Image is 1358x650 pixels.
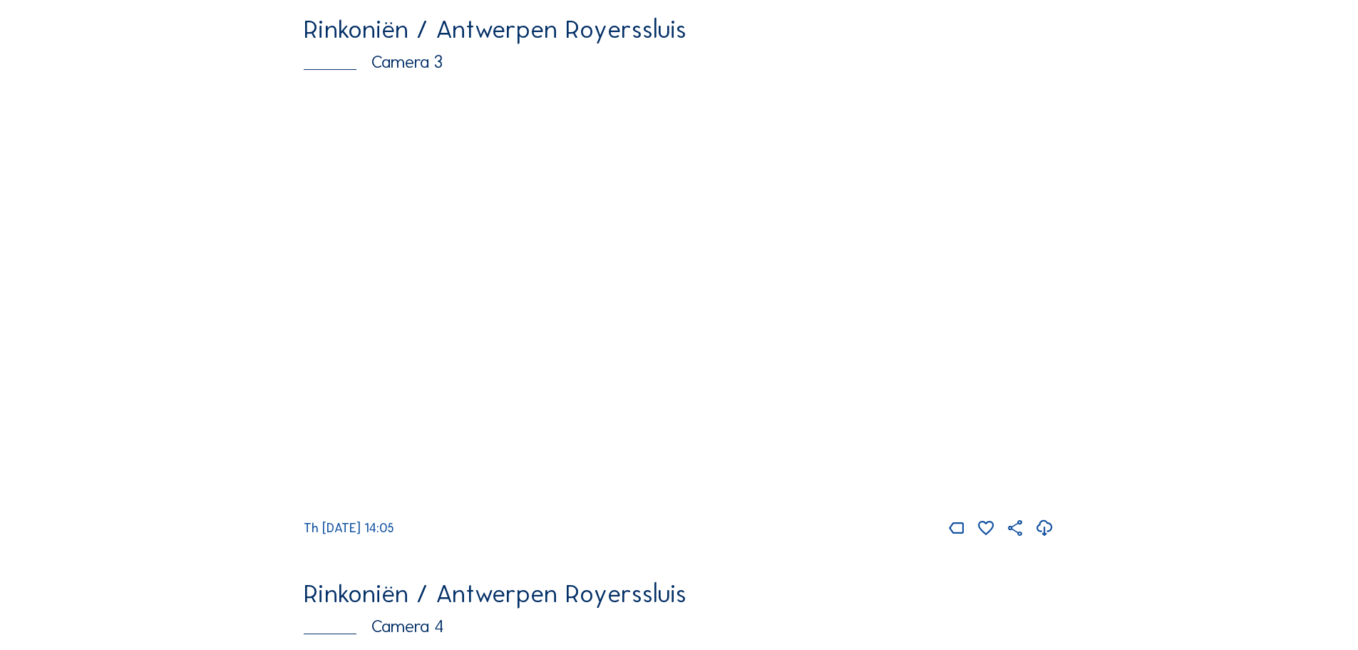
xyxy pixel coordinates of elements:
img: Image [304,86,1054,509]
div: Rinkoniën / Antwerpen Royerssluis [304,16,1054,42]
div: Camera 3 [304,54,1054,71]
div: Rinkoniën / Antwerpen Royerssluis [304,581,1054,606]
span: Th [DATE] 14:05 [304,520,394,536]
div: Camera 4 [304,618,1054,636]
